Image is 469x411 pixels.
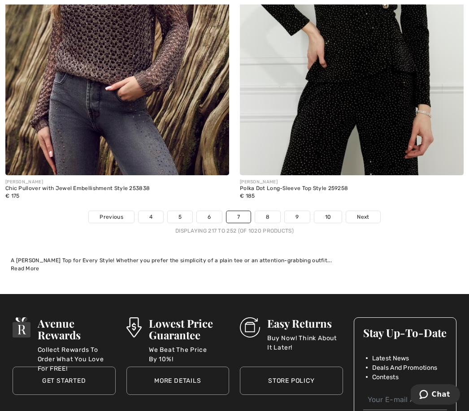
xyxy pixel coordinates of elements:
a: 8 [255,211,280,223]
div: Polka Dot Long-Sleeve Top Style 259258 [240,186,464,192]
img: Easy Returns [240,317,260,337]
a: 6 [197,211,221,223]
h3: Avenue Rewards [38,317,116,341]
a: 5 [168,211,192,223]
div: Chic Pullover with Jewel Embellishment Style 253838 [5,186,229,192]
h3: Easy Returns [267,317,343,329]
iframe: Opens a widget where you can chat to one of our agents [411,384,460,407]
h3: Lowest Price Guarantee [149,317,229,341]
span: Deals And Promotions [372,363,438,372]
a: Next [346,211,380,223]
span: € 185 [240,193,255,199]
a: 10 [314,211,342,223]
a: Get Started [13,367,116,395]
a: 7 [226,211,251,223]
span: Contests [372,372,399,382]
a: 9 [285,211,309,223]
span: Read More [11,265,39,272]
span: € 175 [5,193,20,199]
a: More Details [126,367,230,395]
a: 4 [139,211,163,223]
span: Latest News [372,354,409,363]
a: Previous [89,211,134,223]
span: Previous [100,213,123,221]
img: Lowest Price Guarantee [126,317,142,337]
p: Buy Now! Think About It Later! [267,333,343,351]
div: [PERSON_NAME] [240,179,464,186]
h3: Stay Up-To-Date [363,327,447,338]
a: Store Policy [240,367,343,395]
p: Collect Rewards To Order What You Love For FREE! [38,345,116,363]
span: Next [357,213,369,221]
input: Your E-mail Address [363,390,447,410]
p: We Beat The Price By 10%! [149,345,229,363]
img: Avenue Rewards [13,317,30,337]
div: [PERSON_NAME] [5,179,229,186]
div: A [PERSON_NAME] Top for Every Style! Whether you prefer the simplicity of a plain tee or an atten... [11,256,458,264]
